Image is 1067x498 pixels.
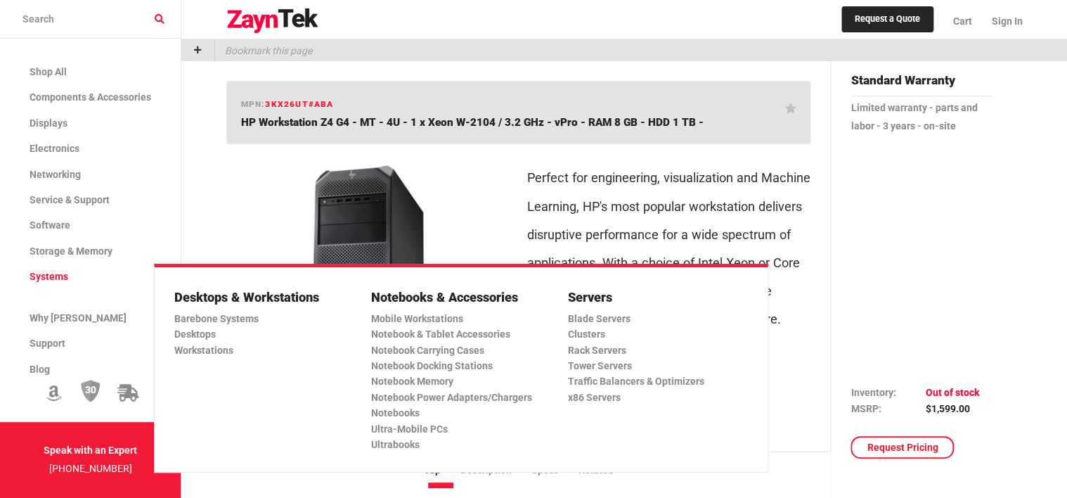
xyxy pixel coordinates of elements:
img: 30 Day Return Policy [81,379,101,403]
a: Notebook Docking Stations [371,358,540,373]
p: Limited warranty - parts and labor - 3 years - on-site [851,99,992,136]
a: Request Pricing [851,436,954,459]
span: Software [30,219,70,231]
a: Request a Quote [841,6,933,33]
a: Blade Servers [568,311,737,326]
span: Components & Accessories [30,91,151,103]
img: logo [226,8,319,34]
span: Systems [30,271,68,282]
a: Sign In [982,4,1023,39]
a: Clusters [568,326,737,342]
a: Notebook & Tablet Accessories [371,326,540,342]
span: Why [PERSON_NAME] [30,312,127,324]
img: 3KX26UT#ABA -- HP Workstation Z4 G4 - MT - 4U - 1 x Xeon W-2104 / 3.2 GHz - vPro - RAM 8 GB - HDD... [238,155,499,352]
strong: Speak with an Expert [44,445,137,456]
a: Workstations [174,343,343,358]
span: Service & Support [30,194,110,205]
p: Bookmark this page [215,39,312,61]
p: Perfect for engineering, visualization and Machine Learning, HP's most popular workstation delive... [526,164,810,333]
span: Support [30,338,65,349]
span: Cart [953,15,972,27]
span: Displays [30,117,67,129]
span: 3KX26UT#ABA [265,99,333,109]
td: $1,599.00 [925,401,979,416]
a: Barebone Systems [174,311,343,326]
a: Notebook Memory [371,373,540,389]
span: Electronics [30,143,79,154]
a: Desktops & Workstations [174,287,343,307]
td: Inventory [851,385,925,400]
a: Cart [943,4,982,39]
h6: mpn: [241,98,334,111]
a: Notebook Carrying Cases [371,343,540,358]
a: Notebooks & Accessories [371,287,540,307]
a: Desktops [174,326,343,342]
span: Networking [30,169,81,180]
a: x86 Servers [568,390,737,405]
a: Notebooks [371,405,540,421]
a: Tower Servers [568,358,737,373]
span: Out of stock [925,387,979,398]
a: Rack Servers [568,343,737,358]
a: Servers [568,287,737,307]
a: Traffic Balancers & Optimizers [568,373,737,389]
a: Mobile Workstations [371,311,540,326]
span: Storage & Memory [30,245,112,257]
span: Shop All [30,66,67,77]
a: [PHONE_NUMBER] [49,463,132,474]
a: Ultrabooks [371,437,540,452]
a: Notebook Power Adapters/Chargers [371,390,540,405]
td: MSRP [851,401,925,416]
h4: Standard Warranty [851,71,992,96]
a: Ultra-Mobile PCs [371,421,540,437]
span: HP Workstation Z4 G4 - MT - 4U - 1 x Xeon W-2104 / 3.2 GHz - vPro - RAM 8 GB - HDD 1 TB - [241,116,704,129]
span: Blog [30,364,50,375]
